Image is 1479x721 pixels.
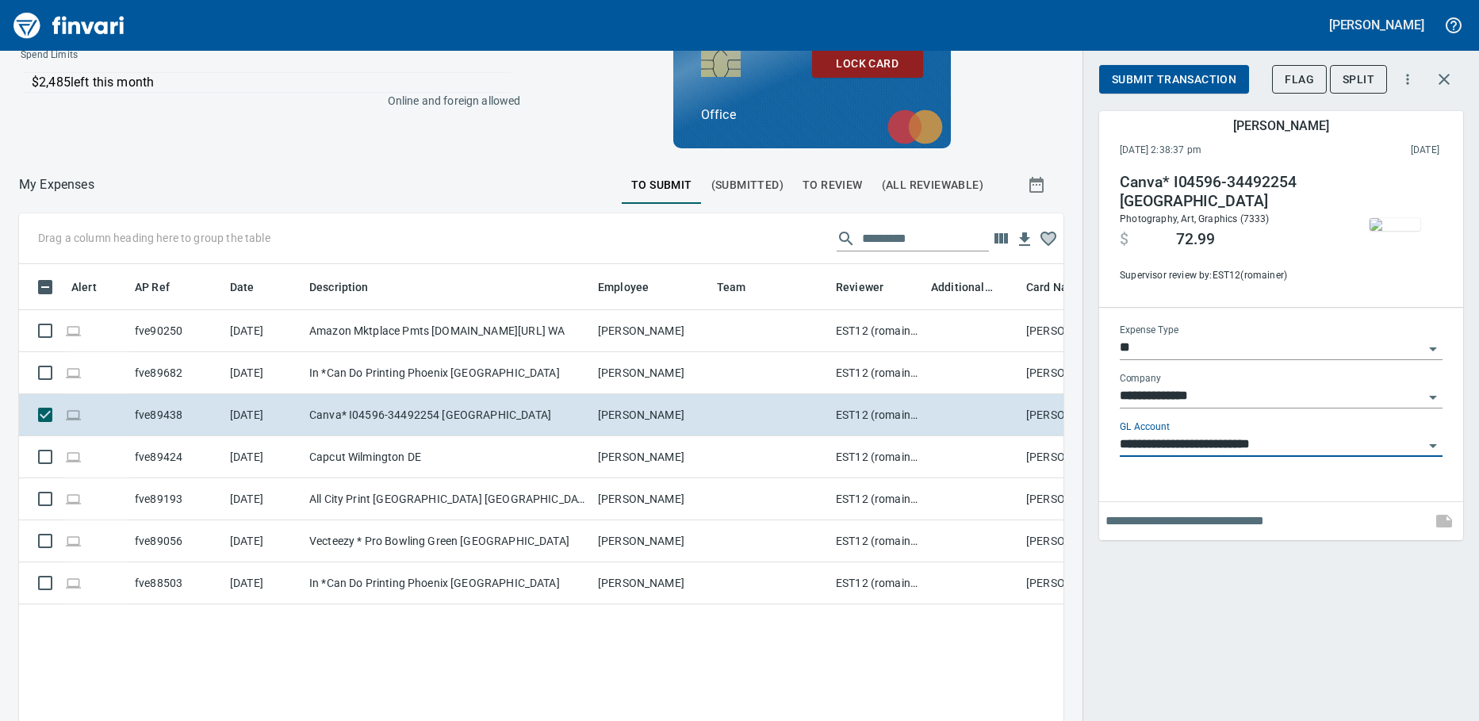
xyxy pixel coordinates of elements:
h5: [PERSON_NAME] [1329,17,1424,33]
td: Capcut Wilmington DE [303,436,592,478]
p: Office [701,105,923,125]
span: Alert [71,278,97,297]
td: EST12 (romainer) [830,352,925,394]
button: Split [1330,65,1387,94]
span: To Submit [631,175,692,195]
span: Lock Card [825,54,910,74]
td: [PERSON_NAME] [592,352,711,394]
td: fve88503 [128,562,224,604]
td: [PERSON_NAME] [592,394,711,436]
button: Open [1422,338,1444,360]
span: Photography, Art, Graphics (7333) [1120,213,1270,224]
td: [PERSON_NAME] [1020,520,1139,562]
span: (Submitted) [711,175,784,195]
img: receipts%2Ftapani%2F2025-08-29%2FfwPF4OgXw0XVJRvOwhnyyi25FmH3__h8gRmwsAhOBREEUxfLjFO_thumb.png [1370,218,1420,231]
button: Choose columns to display [989,227,1013,251]
td: [DATE] [224,478,303,520]
span: Reviewer [836,278,883,297]
td: Amazon Mktplace Pmts [DOMAIN_NAME][URL] WA [303,310,592,352]
td: [PERSON_NAME] [592,310,711,352]
td: fve89056 [128,520,224,562]
button: Open [1422,435,1444,457]
img: Finvari [10,6,128,44]
td: In *Can Do Printing Phoenix [GEOGRAPHIC_DATA] [303,352,592,394]
span: Employee [598,278,669,297]
span: AP Ref [135,278,170,297]
span: Additional Reviewer [931,278,1013,297]
td: Vecteezy * Pro Bowling Green [GEOGRAPHIC_DATA] [303,520,592,562]
span: Flag [1285,70,1314,90]
button: Close transaction [1425,60,1463,98]
span: Date [230,278,275,297]
span: Description [309,278,389,297]
h4: Canva* I04596-34492254 [GEOGRAPHIC_DATA] [1120,173,1335,211]
nav: breadcrumb [19,175,94,194]
td: fve89424 [128,436,224,478]
td: [PERSON_NAME] [1020,352,1139,394]
td: EST12 (romainer) [830,562,925,604]
button: Show transactions within a particular date range [1013,166,1063,204]
span: Online transaction [65,325,82,336]
button: Submit Transaction [1099,65,1249,94]
td: EST12 (romainer) [830,310,925,352]
span: Description [309,278,369,297]
span: Online transaction [65,409,82,420]
p: $2,485 left this month [32,73,511,92]
span: [DATE] 2:38:37 pm [1120,143,1306,159]
button: Lock Card [812,49,923,79]
img: mastercard.svg [879,102,951,152]
h5: [PERSON_NAME] [1233,117,1328,134]
td: EST12 (romainer) [830,436,925,478]
td: fve89682 [128,352,224,394]
span: Online transaction [65,493,82,504]
span: Employee [598,278,649,297]
span: Card Name [1026,278,1083,297]
span: This records your note into the expense [1425,502,1463,540]
td: fve89193 [128,478,224,520]
td: [PERSON_NAME] [1020,562,1139,604]
td: [PERSON_NAME] [592,436,711,478]
span: AP Ref [135,278,190,297]
button: Column choices favorited. Click to reset to default [1036,227,1060,251]
span: $ [1120,230,1128,249]
label: GL Account [1120,423,1170,432]
span: Supervisor review by: EST12 (romainer) [1120,268,1335,284]
span: Additional Reviewer [931,278,993,297]
td: [PERSON_NAME] [1020,478,1139,520]
span: Online transaction [65,535,82,546]
button: Flag [1272,65,1327,94]
span: Team [717,278,746,297]
td: [PERSON_NAME] [592,478,711,520]
td: Canva* I04596-34492254 [GEOGRAPHIC_DATA] [303,394,592,436]
button: [PERSON_NAME] [1325,13,1428,37]
span: Split [1343,70,1374,90]
td: [DATE] [224,352,303,394]
button: Download Table [1013,228,1036,251]
td: fve89438 [128,394,224,436]
p: Drag a column heading here to group the table [38,230,270,246]
td: EST12 (romainer) [830,520,925,562]
button: Open [1422,386,1444,408]
span: Online transaction [65,577,82,588]
label: Expense Type [1120,326,1178,336]
span: Alert [71,278,117,297]
td: fve90250 [128,310,224,352]
button: More [1390,62,1425,97]
label: Company [1120,374,1161,384]
span: 72.99 [1176,230,1215,249]
span: To Review [803,175,863,195]
span: Card Name [1026,278,1104,297]
span: Date [230,278,255,297]
td: [PERSON_NAME] [1020,394,1139,436]
span: Spend Limits [21,48,297,63]
td: [DATE] [224,520,303,562]
td: All City Print [GEOGRAPHIC_DATA] [GEOGRAPHIC_DATA] [303,478,592,520]
span: (All Reviewable) [882,175,983,195]
td: [PERSON_NAME] [1020,436,1139,478]
td: [DATE] [224,562,303,604]
td: [PERSON_NAME] [592,562,711,604]
span: Online transaction [65,451,82,462]
td: [PERSON_NAME] [1020,310,1139,352]
p: My Expenses [19,175,94,194]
